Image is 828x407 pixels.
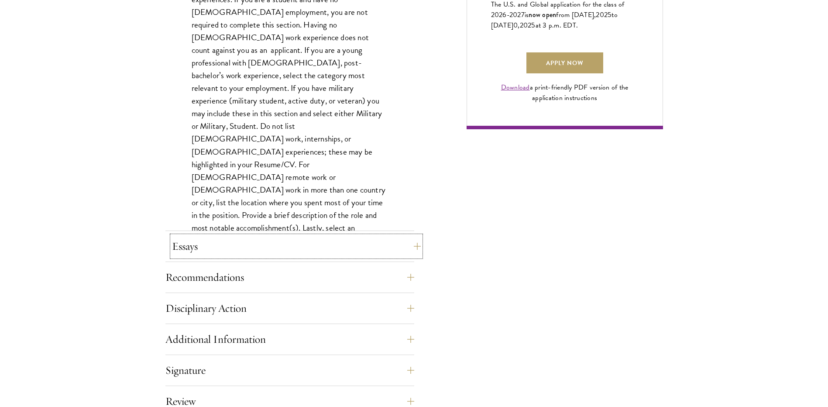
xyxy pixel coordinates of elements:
span: 6 [502,10,506,20]
button: Essays [172,236,421,257]
span: 5 [531,20,535,31]
span: , [518,20,519,31]
div: a print-friendly PDF version of the application instructions [491,82,639,103]
span: at 3 p.m. EDT. [536,20,578,31]
button: Disciplinary Action [165,298,414,319]
a: Apply Now [526,52,603,73]
button: Recommendations [165,267,414,288]
span: 5 [608,10,612,20]
span: to [DATE] [491,10,618,31]
span: 7 [521,10,525,20]
span: -202 [507,10,521,20]
button: Additional Information [165,329,414,350]
span: is [525,10,529,20]
span: from [DATE], [556,10,596,20]
span: 0 [513,20,518,31]
button: Signature [165,360,414,381]
span: 202 [520,20,532,31]
a: Download [501,82,530,93]
span: 202 [596,10,608,20]
span: now open [529,10,556,20]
